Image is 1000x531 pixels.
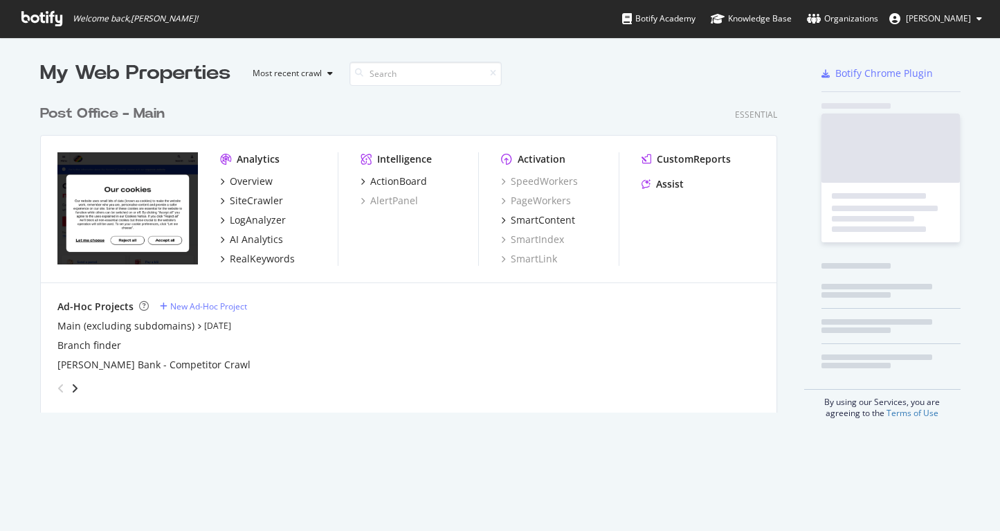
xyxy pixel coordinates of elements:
[40,104,165,124] div: Post Office - Main
[170,300,247,312] div: New Ad-Hoc Project
[622,12,696,26] div: Botify Academy
[230,194,283,208] div: SiteCrawler
[230,233,283,246] div: AI Analytics
[642,152,731,166] a: CustomReports
[887,407,938,419] a: Terms of Use
[501,252,557,266] a: SmartLink
[253,69,322,78] div: Most recent crawl
[220,194,283,208] a: SiteCrawler
[220,252,295,266] a: RealKeywords
[237,152,280,166] div: Analytics
[361,174,427,188] a: ActionBoard
[804,389,961,419] div: By using our Services, you are agreeing to the
[370,174,427,188] div: ActionBoard
[220,213,286,227] a: LogAnalyzer
[52,377,70,399] div: angle-left
[57,300,134,314] div: Ad-Hoc Projects
[511,213,575,227] div: SmartContent
[40,104,170,124] a: Post Office - Main
[160,300,247,312] a: New Ad-Hoc Project
[230,252,295,266] div: RealKeywords
[57,319,194,333] a: Main (excluding subdomains)
[821,66,933,80] a: Botify Chrome Plugin
[518,152,565,166] div: Activation
[220,233,283,246] a: AI Analytics
[711,12,792,26] div: Knowledge Base
[73,13,198,24] span: Welcome back, [PERSON_NAME] !
[361,194,418,208] a: AlertPanel
[230,174,273,188] div: Overview
[656,177,684,191] div: Assist
[501,213,575,227] a: SmartContent
[657,152,731,166] div: CustomReports
[70,381,80,395] div: angle-right
[501,194,571,208] a: PageWorkers
[377,152,432,166] div: Intelligence
[349,62,502,86] input: Search
[501,233,564,246] a: SmartIndex
[40,60,230,87] div: My Web Properties
[57,152,198,264] img: *postoffice.co.uk
[242,62,338,84] button: Most recent crawl
[735,109,777,120] div: Essential
[57,339,121,352] a: Branch finder
[878,8,993,30] button: [PERSON_NAME]
[204,320,231,332] a: [DATE]
[57,358,251,372] a: [PERSON_NAME] Bank - Competitor Crawl
[40,87,788,413] div: grid
[906,12,971,24] span: Camilo Ramirez
[642,177,684,191] a: Assist
[807,12,878,26] div: Organizations
[835,66,933,80] div: Botify Chrome Plugin
[501,174,578,188] a: SpeedWorkers
[220,174,273,188] a: Overview
[230,213,286,227] div: LogAnalyzer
